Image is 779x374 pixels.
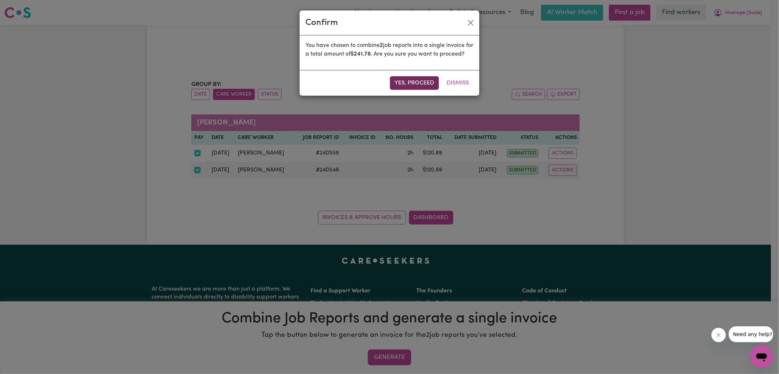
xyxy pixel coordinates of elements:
[351,51,371,57] b: $ 241.78
[465,17,476,29] button: Close
[305,16,338,29] div: Confirm
[729,326,773,342] iframe: Message from company
[305,43,473,57] span: You have chosen to combine job reports into a single invoice for a total amount of . Are you sure...
[380,43,383,48] b: 2
[390,76,439,90] button: Yes, proceed
[750,345,773,368] iframe: Button to launch messaging window
[711,328,726,342] iframe: Close message
[442,76,474,90] button: Dismiss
